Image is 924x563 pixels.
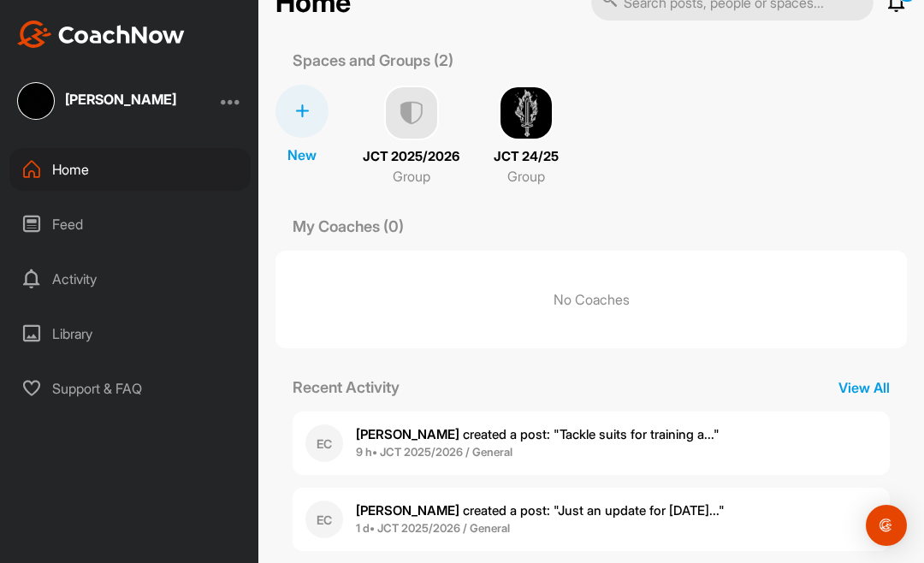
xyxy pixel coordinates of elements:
p: Spaces and Groups (2) [275,49,471,72]
p: My Coaches (0) [275,215,421,238]
div: Library [9,312,251,355]
img: CoachNow [17,21,185,48]
b: [PERSON_NAME] [356,502,459,519]
div: EC [305,501,343,538]
p: New [287,145,317,165]
div: Support & FAQ [9,367,251,410]
div: Feed [9,203,251,246]
div: Home [9,148,251,191]
img: uAAAAAElFTkSuQmCC [384,86,439,140]
img: square_082079f112c3673e1f129100a53fe484.png [499,86,554,140]
b: 1 d • JCT 2025/2026 / General [356,521,510,535]
div: EC [305,424,343,462]
img: square_304b06564c21c852d73ae051e3d0d3b0.jpg [17,82,55,120]
span: created a post : "Tackle suits for training a..." [356,426,720,442]
p: JCT 2025/2026 [363,147,459,167]
a: JCT 24/25Group [494,85,559,187]
div: Activity [9,258,251,300]
div: [PERSON_NAME] [65,92,176,106]
span: created a post : "Just an update for [DATE]..." [356,502,725,519]
div: Open Intercom Messenger [866,505,907,546]
p: Group [507,166,545,187]
p: JCT 24/25 [494,147,559,167]
p: View All [821,377,907,398]
p: Recent Activity [275,376,417,399]
b: 9 h • JCT 2025/2026 / General [356,445,512,459]
p: Group [393,166,430,187]
b: [PERSON_NAME] [356,426,459,442]
p: No Coaches [275,251,907,348]
a: JCT 2025/2026Group [363,85,459,187]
